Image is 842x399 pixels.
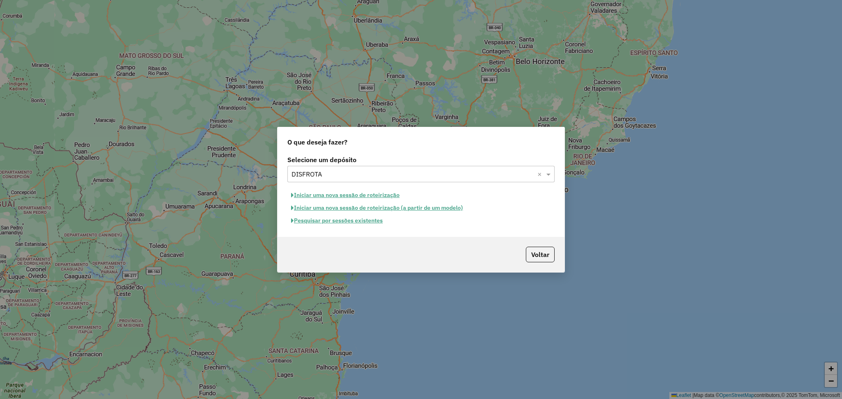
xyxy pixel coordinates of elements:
span: Clear all [537,169,544,179]
button: Pesquisar por sessões existentes [287,214,386,227]
span: O que deseja fazer? [287,137,347,147]
button: Iniciar uma nova sessão de roteirização [287,189,403,202]
button: Iniciar uma nova sessão de roteirização (a partir de um modelo) [287,202,467,214]
label: Selecione um depósito [287,155,555,165]
button: Voltar [526,247,555,262]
